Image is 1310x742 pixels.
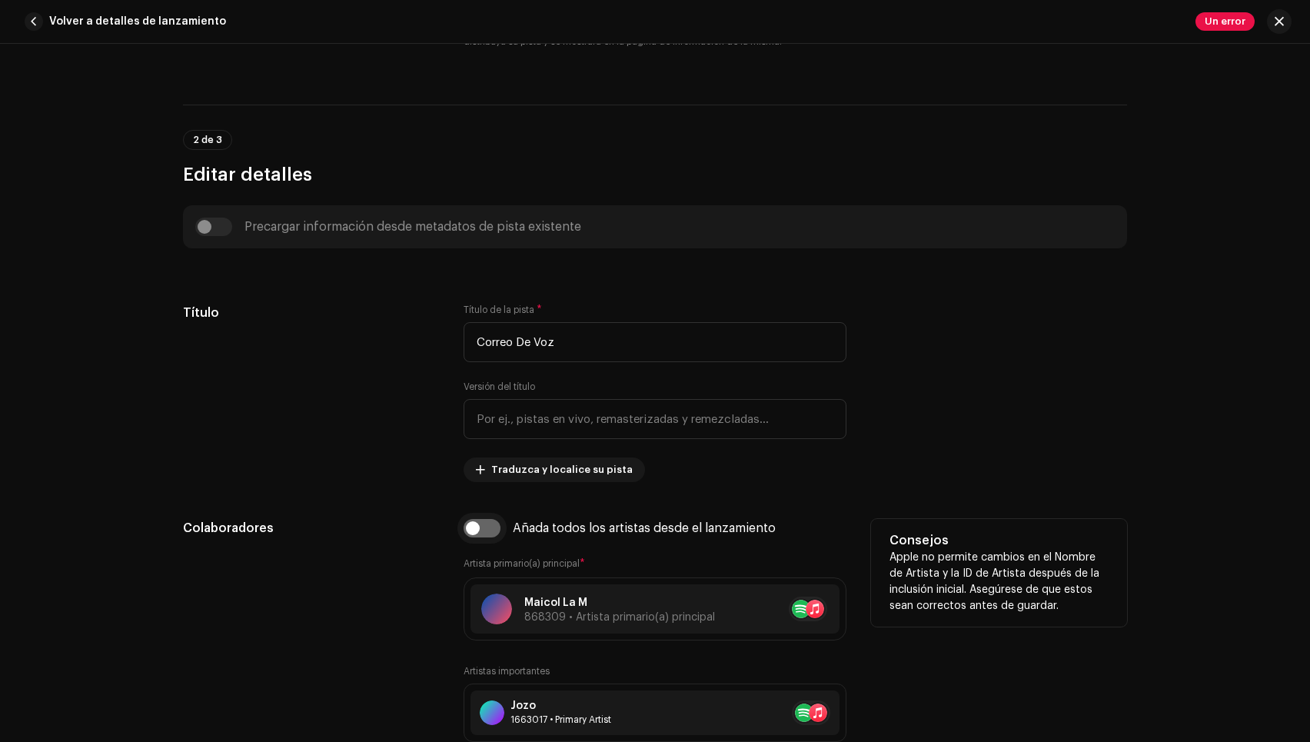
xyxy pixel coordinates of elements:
span: 868309 • Artista primario(a) principal [524,612,715,623]
label: Artistas importantes [464,665,550,677]
p: Apple no permite cambios en el Nombre de Artista y la ID de Artista después de la inclusión inici... [889,550,1109,614]
h5: Colaboradores [183,519,439,537]
small: Artista primario(a) principal [464,559,580,568]
h3: Editar detalles [183,162,1127,187]
div: Primary Artist [510,714,611,726]
div: Añada todos los artistas desde el lanzamiento [513,522,776,534]
h5: Título [183,304,439,322]
input: Por ej., pistas en vivo, remasterizadas y remezcladas... [464,399,846,439]
p: Maicol La M [524,595,715,611]
label: Versión del título [464,381,535,393]
button: Traduzca y localice su pista [464,458,645,482]
div: Jozo [510,700,611,712]
label: Título de la pista [464,304,542,316]
span: Traduzca y localice su pista [491,454,633,485]
h5: Consejos [889,531,1109,550]
input: Ingrese el nombre de la pista [464,322,846,362]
